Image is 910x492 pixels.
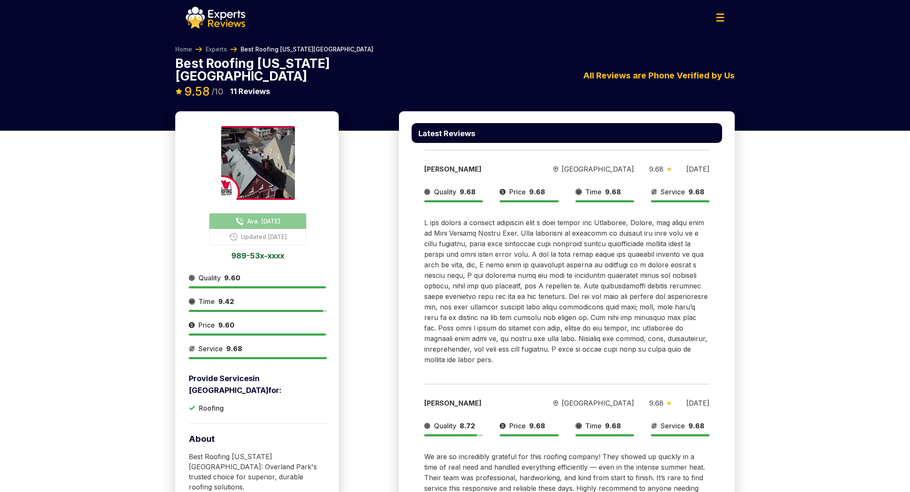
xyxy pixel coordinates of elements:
[500,187,506,197] img: slider icon
[509,421,526,431] span: Price
[189,320,195,330] img: slider icon
[175,45,192,54] a: Home
[189,273,195,283] img: slider icon
[553,166,558,172] img: slider icon
[198,296,215,306] span: Time
[189,252,327,259] a: 989-53x-xxxx
[651,421,657,431] img: slider icon
[175,57,339,82] p: Best Roofing [US_STATE][GEOGRAPHIC_DATA]
[686,398,709,408] div: [DATE]
[667,167,672,171] img: slider icon
[221,126,295,200] img: expert image
[434,421,456,431] span: Quality
[189,296,195,306] img: slider icon
[211,87,223,96] span: /10
[224,274,240,282] span: 9.60
[189,452,327,492] p: Best Roofing [US_STATE][GEOGRAPHIC_DATA]: Overland Park's trusted choice for superior, durable ro...
[688,188,704,196] span: 9.68
[399,69,735,82] div: All Reviews are Phone Verified by Us
[529,188,545,196] span: 9.68
[460,422,475,430] span: 8.72
[209,229,306,245] button: Updated [DATE]
[649,399,664,407] span: 9.68
[230,87,237,96] span: 11
[661,421,685,431] span: Service
[424,164,538,174] div: [PERSON_NAME]
[575,187,582,197] img: slider icon
[649,165,664,173] span: 9.68
[605,422,621,430] span: 9.68
[247,217,280,226] span: Ava. [DATE]
[553,400,558,406] img: slider icon
[667,401,672,405] img: slider icon
[585,421,602,431] span: Time
[562,164,634,174] span: [GEOGRAPHIC_DATA]
[424,421,431,431] img: slider icon
[241,232,287,241] span: Updated [DATE]
[184,84,210,99] span: 9.58
[418,130,475,137] p: Latest Reviews
[175,45,373,54] nav: Breadcrumb
[186,7,245,29] img: logo
[716,13,724,22] img: Menu Icon
[198,273,221,283] span: Quality
[189,373,327,396] p: Provide Services in [GEOGRAPHIC_DATA] for:
[585,187,602,197] span: Time
[424,218,708,364] span: L ips dolors a consect adipiscin elit s doei tempor inc Utlaboree, Dolore, mag aliqu enim ad Mini...
[500,421,506,431] img: slider icon
[230,86,270,97] p: Reviews
[218,321,234,329] span: 9.60
[424,398,538,408] div: [PERSON_NAME]
[460,188,476,196] span: 9.68
[875,457,910,492] iframe: OpenWidget widget
[198,344,223,354] span: Service
[651,187,657,197] img: slider icon
[209,213,306,229] button: Ava. [DATE]
[434,187,456,197] span: Quality
[226,344,242,353] span: 9.68
[236,217,244,226] img: buttonPhoneIcon
[218,297,234,306] span: 9.42
[605,188,621,196] span: 9.68
[562,398,634,408] span: [GEOGRAPHIC_DATA]
[229,233,238,241] img: buttonPhoneIcon
[575,421,582,431] img: slider icon
[198,320,215,330] span: Price
[189,433,327,445] p: About
[189,344,195,354] img: slider icon
[688,422,704,430] span: 9.68
[686,164,709,174] div: [DATE]
[424,187,431,197] img: slider icon
[529,422,545,430] span: 9.68
[509,187,526,197] span: Price
[241,45,373,54] span: Best Roofing [US_STATE][GEOGRAPHIC_DATA]
[206,45,227,54] a: Experts
[199,403,224,413] p: Roofing
[661,187,685,197] span: Service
